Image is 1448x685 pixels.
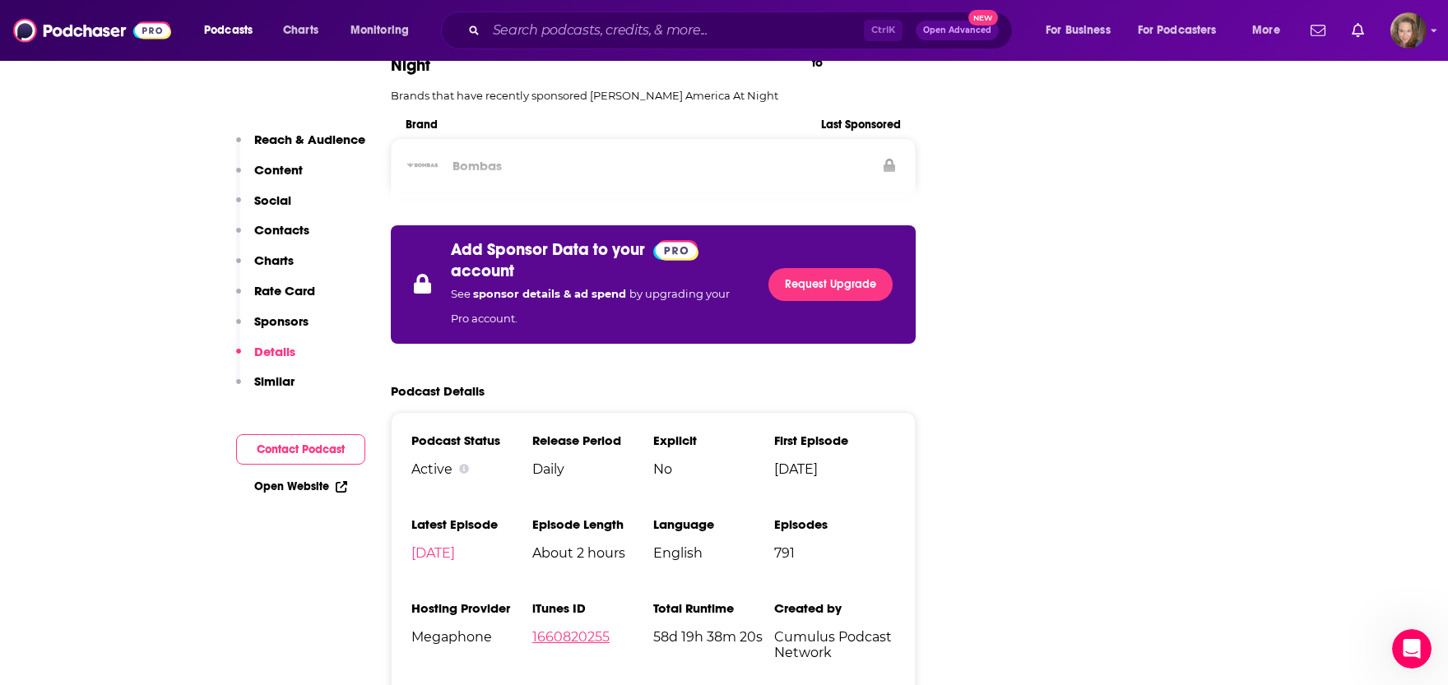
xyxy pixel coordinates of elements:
span: Open Advanced [923,26,991,35]
a: Request Upgrade [768,268,893,301]
h3: Total Runtime [653,600,774,616]
h3: iTunes ID [532,600,653,616]
span: 791 [774,545,895,561]
button: Sponsors [236,313,309,344]
span: Monitoring [350,19,409,42]
input: Search podcasts, credits, & more... [486,17,864,44]
button: open menu [1241,17,1301,44]
h3: Release Period [532,433,653,448]
a: Show notifications dropdown [1304,16,1332,44]
button: open menu [339,17,430,44]
img: Podchaser - Follow, Share and Rate Podcasts [13,15,171,46]
button: Show profile menu [1390,12,1427,49]
span: For Podcasters [1138,19,1217,42]
button: open menu [1127,17,1241,44]
p: Rate Card [254,283,315,299]
h3: Podcast Status [411,433,532,448]
p: Sponsors [254,313,309,329]
p: Social [254,192,291,208]
p: Content [254,162,303,178]
span: English [653,545,774,561]
button: Content [236,162,303,192]
a: Pro website [653,238,698,260]
button: Contact Podcast [236,434,365,465]
p: Charts [254,252,294,268]
a: 1660820255 [532,629,610,645]
span: Podcasts [204,19,253,42]
button: Open AdvancedNew [916,21,999,40]
p: Details [254,344,295,359]
span: 58d 19h 38m 20s [653,629,774,645]
img: User Profile [1390,12,1427,49]
p: Reach & Audience [254,132,365,147]
p: account [451,261,514,281]
a: Charts [272,17,328,44]
h3: First Episode [774,433,895,448]
h3: Hosting Provider [411,600,532,616]
span: sponsor details & ad spend [473,287,629,300]
a: [DATE] [411,545,455,561]
button: Social [236,192,291,223]
button: open menu [193,17,274,44]
span: Logged in as smcclure267 [1390,12,1427,49]
span: More [1252,19,1280,42]
button: Similar [236,373,295,404]
a: Open Website [254,479,347,493]
span: Megaphone [411,629,532,645]
div: Active [411,461,532,477]
h3: Episode Length [532,516,653,532]
img: Podchaser Pro [653,240,698,261]
span: For Business [1046,19,1111,42]
button: open menu [1034,17,1131,44]
a: Show notifications dropdown [1345,16,1371,44]
h3: Episodes [774,516,895,532]
span: About 2 hours [532,545,653,561]
div: Search podcasts, credits, & more... [457,12,1028,49]
button: Rate Card [236,283,315,313]
span: No [653,461,774,477]
h3: Latest Episode [411,516,532,532]
h3: Created by [774,600,895,616]
p: Add Sponsor Data to your [451,239,645,260]
p: Similar [254,373,295,389]
button: Reach & Audience [236,132,365,162]
p: Contacts [254,222,309,238]
h3: Language [653,516,774,532]
span: Charts [283,19,318,42]
button: Contacts [236,222,309,252]
button: Charts [236,252,294,283]
span: Last Sponsored [794,118,901,132]
span: Daily [532,461,653,477]
p: Brands that have recently sponsored [PERSON_NAME] America At Night [391,89,916,102]
p: See by upgrading your Pro account. [451,281,749,331]
h3: Explicit [653,433,774,448]
span: Brand [406,118,794,132]
span: New [968,10,998,25]
span: [DATE] [774,461,895,477]
button: Details [236,344,295,374]
h2: Podcast Details [391,383,485,399]
span: Cumulus Podcast Network [774,629,895,660]
iframe: Intercom live chat [1392,629,1432,669]
span: Ctrl K [864,20,903,41]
